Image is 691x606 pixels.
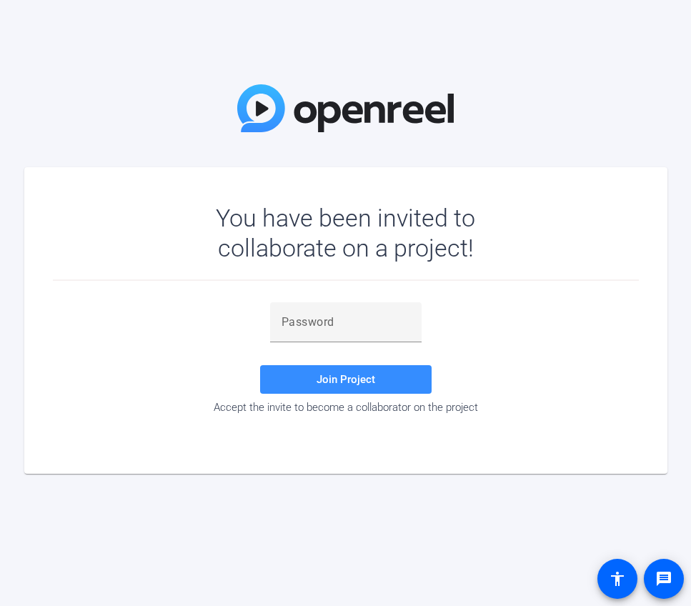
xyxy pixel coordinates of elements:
[174,203,517,263] div: You have been invited to collaborate on a project!
[237,84,454,132] img: OpenReel Logo
[282,314,410,331] input: Password
[53,401,639,414] div: Accept the invite to become a collaborator on the project
[260,365,432,394] button: Join Project
[609,570,626,587] mat-icon: accessibility
[317,373,375,386] span: Join Project
[655,570,672,587] mat-icon: message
